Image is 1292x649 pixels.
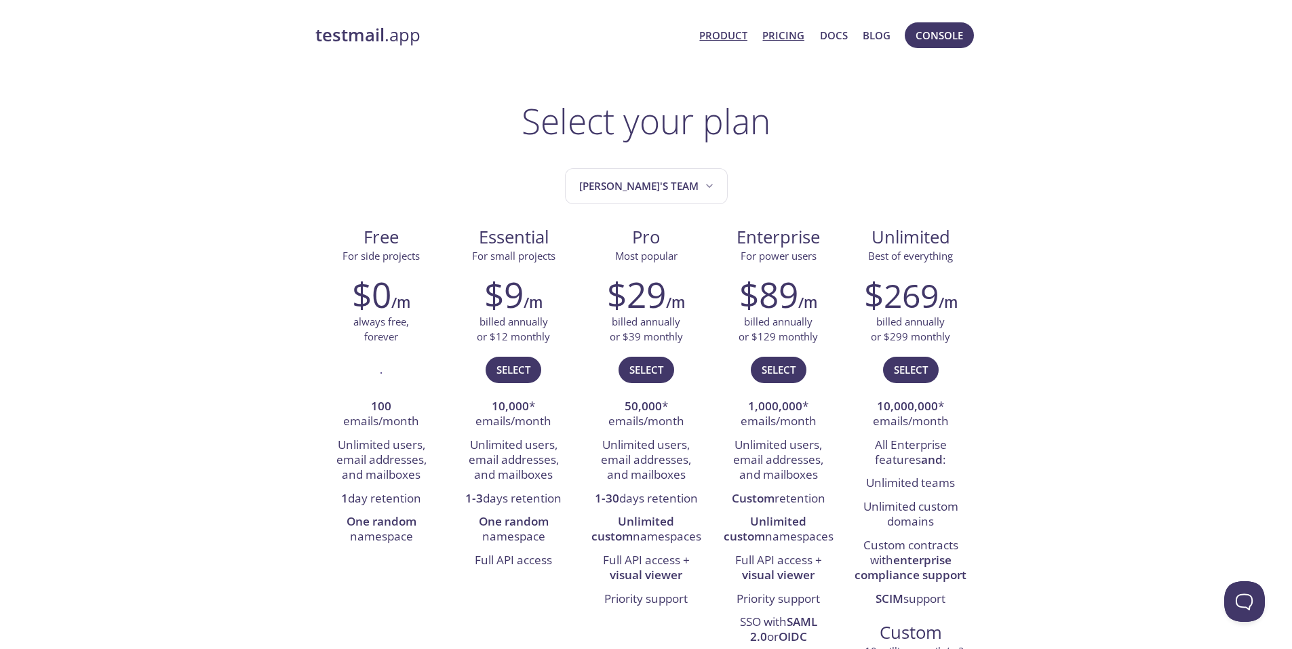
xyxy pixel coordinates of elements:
[591,226,701,249] span: Pro
[458,549,570,572] li: Full API access
[458,226,569,249] span: Essential
[855,395,966,434] li: * emails/month
[326,226,437,249] span: Free
[347,513,416,529] strong: One random
[595,490,619,506] strong: 1-30
[590,395,702,434] li: * emails/month
[590,549,702,588] li: Full API access +
[315,23,385,47] strong: testmail
[590,511,702,549] li: namespaces
[855,588,966,611] li: support
[492,398,529,414] strong: 10,000
[855,552,966,583] strong: enterprise compliance support
[479,513,549,529] strong: One random
[723,226,834,249] span: Enterprise
[371,398,391,414] strong: 100
[591,513,675,544] strong: Unlimited custom
[905,22,974,48] button: Console
[486,357,541,382] button: Select
[458,488,570,511] li: days retention
[472,249,555,262] span: For small projects
[739,274,798,315] h2: $89
[341,490,348,506] strong: 1
[326,488,437,511] li: day retention
[522,100,770,141] h1: Select your plan
[884,273,939,317] span: 269
[484,274,524,315] h2: $9
[724,513,807,544] strong: Unlimited custom
[751,357,806,382] button: Select
[742,567,815,583] strong: visual viewer
[326,434,437,488] li: Unlimited users, email addresses, and mailboxes
[610,315,683,344] p: billed annually or $39 monthly
[872,225,950,249] span: Unlimited
[779,629,807,644] strong: OIDC
[877,398,938,414] strong: 10,000,000
[722,549,834,588] li: Full API access +
[496,361,530,378] span: Select
[353,315,409,344] p: always free, forever
[607,274,666,315] h2: $29
[741,249,817,262] span: For power users
[722,588,834,611] li: Priority support
[610,567,682,583] strong: visual viewer
[326,395,437,434] li: emails/month
[590,488,702,511] li: days retention
[565,168,728,204] button: Muhammad's team
[699,26,747,44] a: Product
[894,361,928,378] span: Select
[458,395,570,434] li: * emails/month
[863,26,890,44] a: Blog
[855,621,966,644] span: Custom
[798,291,817,314] h6: /m
[629,361,663,378] span: Select
[458,434,570,488] li: Unlimited users, email addresses, and mailboxes
[750,614,817,644] strong: SAML 2.0
[883,357,939,382] button: Select
[722,511,834,549] li: namespaces
[1224,581,1265,622] iframe: Help Scout Beacon - Open
[625,398,662,414] strong: 50,000
[855,496,966,534] li: Unlimited custom domains
[855,472,966,495] li: Unlimited teams
[876,591,903,606] strong: SCIM
[465,490,483,506] strong: 1-3
[619,357,674,382] button: Select
[458,511,570,549] li: namespace
[524,291,543,314] h6: /m
[477,315,550,344] p: billed annually or $12 monthly
[739,315,818,344] p: billed annually or $129 monthly
[871,315,950,344] p: billed annually or $299 monthly
[855,434,966,473] li: All Enterprise features :
[921,452,943,467] strong: and
[722,488,834,511] li: retention
[762,26,804,44] a: Pricing
[666,291,685,314] h6: /m
[590,588,702,611] li: Priority support
[722,395,834,434] li: * emails/month
[342,249,420,262] span: For side projects
[855,534,966,588] li: Custom contracts with
[722,434,834,488] li: Unlimited users, email addresses, and mailboxes
[732,490,775,506] strong: Custom
[615,249,678,262] span: Most popular
[864,274,939,315] h2: $
[748,398,802,414] strong: 1,000,000
[590,434,702,488] li: Unlimited users, email addresses, and mailboxes
[391,291,410,314] h6: /m
[762,361,796,378] span: Select
[352,274,391,315] h2: $0
[326,511,437,549] li: namespace
[315,24,689,47] a: testmail.app
[916,26,963,44] span: Console
[939,291,958,314] h6: /m
[820,26,848,44] a: Docs
[579,177,716,195] span: [PERSON_NAME]'s team
[868,249,953,262] span: Best of everything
